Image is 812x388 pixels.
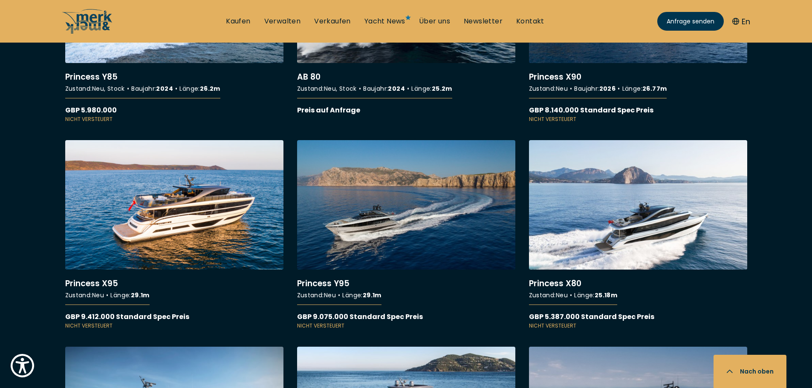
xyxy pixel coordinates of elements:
[364,17,405,26] a: Yacht News
[65,140,283,330] a: More details aboutPrincess X95
[464,17,503,26] a: Newsletter
[516,17,544,26] a: Kontakt
[226,17,250,26] a: Kaufen
[264,17,301,26] a: Verwalten
[297,140,515,330] a: More details aboutPrincess Y95
[9,352,36,379] button: Show Accessibility Preferences
[529,140,747,330] a: More details aboutPrincess X80
[714,355,786,388] button: Nach oben
[419,17,450,26] a: Über uns
[667,17,714,26] span: Anfrage senden
[732,16,750,27] button: En
[314,17,351,26] a: Verkaufen
[657,12,724,31] a: Anfrage senden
